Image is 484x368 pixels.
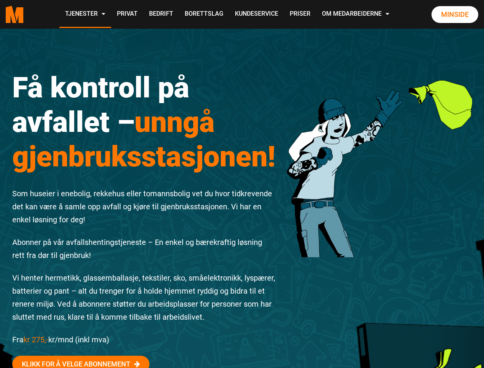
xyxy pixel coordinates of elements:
[12,236,276,262] p: Abonner på vår avfallshentingstjeneste – En enkel og bærekraftig løsning rett fra dør til gjenbruk!
[229,1,284,28] a: Kundeservice
[12,333,276,346] p: Fra kr/mnd (inkl mva)
[179,1,229,28] a: Borettslag
[316,1,395,28] a: Om Medarbeiderne
[12,271,276,324] p: Vi henter hermetikk, glassemballasje, tekstiler, sko, småelektronikk, lyspærer, batterier og pant...
[143,1,179,28] a: Bedrift
[12,70,276,174] h1: Få kontroll på avfallet –
[111,1,143,28] a: Privat
[23,335,48,344] span: kr 275,-
[431,6,478,23] a: Minside
[59,1,111,28] a: Tjenester
[287,53,472,257] img: 201222 Rydde Karakter 3 1
[284,1,316,28] a: Priser
[12,187,276,226] p: Som huseier i enebolig, rekkehus eller tomannsbolig vet du hvor tidkrevende det kan være å samle ...
[12,105,276,173] span: unngå gjenbruksstasjonen!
